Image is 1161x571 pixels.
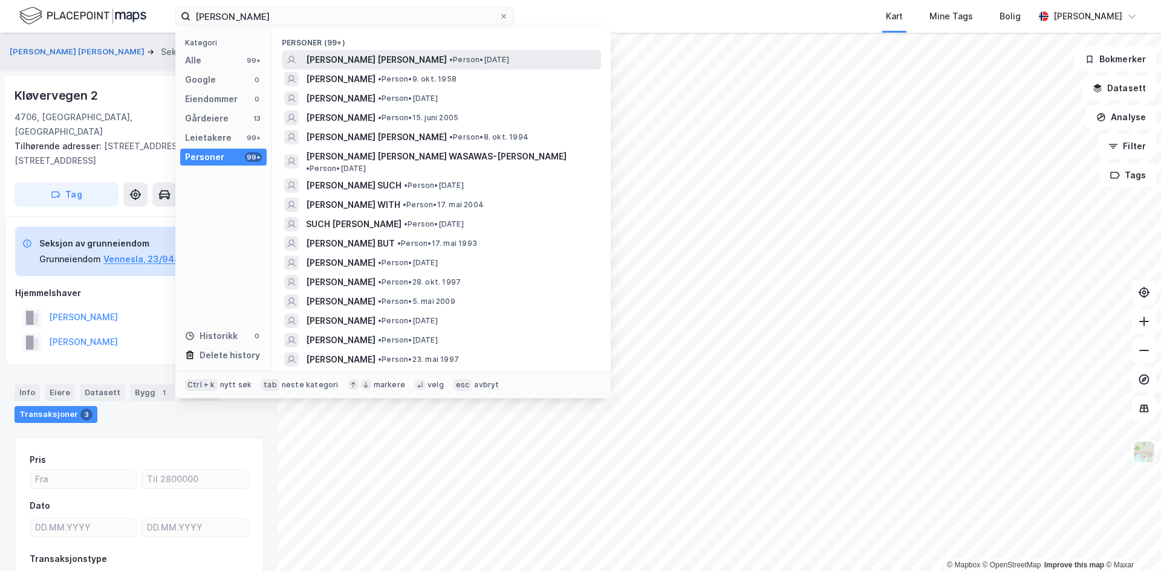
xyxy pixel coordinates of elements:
div: Bolig [1000,9,1021,24]
span: • [378,355,382,364]
span: Person • 17. mai 1993 [397,239,477,248]
span: Person • [DATE] [404,181,464,190]
div: 1 [158,387,170,399]
div: Personer [185,150,224,164]
span: [PERSON_NAME] [306,294,376,309]
div: Grunneiendom [39,252,101,266]
span: Person • 15. juni 2005 [378,113,458,123]
span: • [378,113,382,122]
span: • [378,94,382,103]
input: DD.MM.YYYY [30,518,136,537]
span: [PERSON_NAME] [PERSON_NAME] [306,53,447,67]
img: Z [1133,440,1156,463]
span: • [397,239,401,248]
span: [PERSON_NAME] SUCH [306,178,402,193]
div: esc [454,379,472,391]
span: Person • [DATE] [378,258,438,268]
span: Person • [DATE] [378,335,438,345]
button: Tags [1100,163,1156,187]
button: Filter [1098,134,1156,158]
span: • [404,219,408,228]
div: velg [428,380,444,390]
span: • [378,297,382,306]
input: Fra [30,470,136,488]
div: Delete history [200,348,260,363]
span: [PERSON_NAME] [306,333,376,347]
div: 0 [252,75,262,85]
div: Seksjon av grunneiendom [39,236,180,251]
button: [PERSON_NAME] [PERSON_NAME] [10,46,147,58]
div: Leietakere [185,131,232,145]
div: Kart [886,9,903,24]
span: • [449,132,453,141]
button: Bokmerker [1075,47,1156,71]
div: Eiendommer [185,92,238,106]
span: [PERSON_NAME] [306,275,376,289]
div: 99+ [245,133,262,143]
span: • [378,74,382,83]
div: Google [185,73,216,87]
div: 99+ [245,56,262,65]
div: Info [15,384,40,401]
div: Kløvervegen 2 [15,86,100,105]
button: Vennesla, 23/944 [103,252,180,266]
div: Datasett [80,384,125,401]
input: Søk på adresse, matrikkel, gårdeiere, leietakere eller personer [190,7,499,25]
button: Tag [15,182,119,207]
div: Eiere [45,384,75,401]
div: Alle [185,53,201,68]
span: • [378,316,382,325]
span: • [378,258,382,267]
div: 99+ [245,152,262,162]
span: [PERSON_NAME] [306,72,376,86]
div: nytt søk [220,380,252,390]
span: • [404,181,408,190]
div: Transaksjonstype [30,552,107,566]
span: [PERSON_NAME] WITH [306,198,400,212]
span: Person • [DATE] [449,55,509,65]
span: • [449,55,453,64]
span: Person • [DATE] [378,94,438,103]
div: 4706, [GEOGRAPHIC_DATA], [GEOGRAPHIC_DATA] [15,110,186,139]
span: [PERSON_NAME] BUT [306,236,395,251]
div: tab [261,379,279,391]
div: Kategori [185,38,267,47]
div: 0 [252,331,262,341]
a: Improve this map [1044,561,1104,569]
span: Person • 23. mai 1997 [378,355,459,364]
div: avbryt [474,380,499,390]
span: Person • 17. mai 2004 [403,200,484,210]
div: [STREET_ADDRESS], [STREET_ADDRESS] [15,139,254,168]
div: Gårdeiere [185,111,229,126]
span: Tilhørende adresser: [15,141,104,151]
span: [PERSON_NAME] [306,91,376,106]
div: markere [374,380,405,390]
span: [PERSON_NAME] [PERSON_NAME] [306,130,447,144]
span: Person • 8. okt. 1994 [449,132,528,142]
button: Datasett [1082,76,1156,100]
div: Historikk [185,329,238,343]
img: logo.f888ab2527a4732fd821a326f86c7f29.svg [19,5,146,27]
span: Person • 28. okt. 1997 [378,277,461,287]
div: Hjemmelshaver [15,286,263,300]
div: Mine Tags [929,9,973,24]
a: Mapbox [947,561,980,569]
span: • [403,200,406,209]
div: Kontrollprogram for chat [1101,513,1161,571]
span: • [378,277,382,286]
span: [PERSON_NAME] [306,256,376,270]
span: [PERSON_NAME] [306,352,376,367]
span: Person • [DATE] [404,219,464,229]
span: Person • [DATE] [306,164,366,173]
button: Analyse [1086,105,1156,129]
div: Ctrl + k [185,379,218,391]
div: Pris [30,453,46,467]
span: [PERSON_NAME] [PERSON_NAME] WASAWAS-[PERSON_NAME] [306,149,567,164]
div: 3 [80,408,93,421]
iframe: Chat Widget [1101,513,1161,571]
span: • [306,164,310,173]
div: Bygg [130,384,175,401]
input: Til 2800000 [142,470,248,488]
span: [PERSON_NAME] [306,111,376,125]
span: [PERSON_NAME] [306,314,376,328]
